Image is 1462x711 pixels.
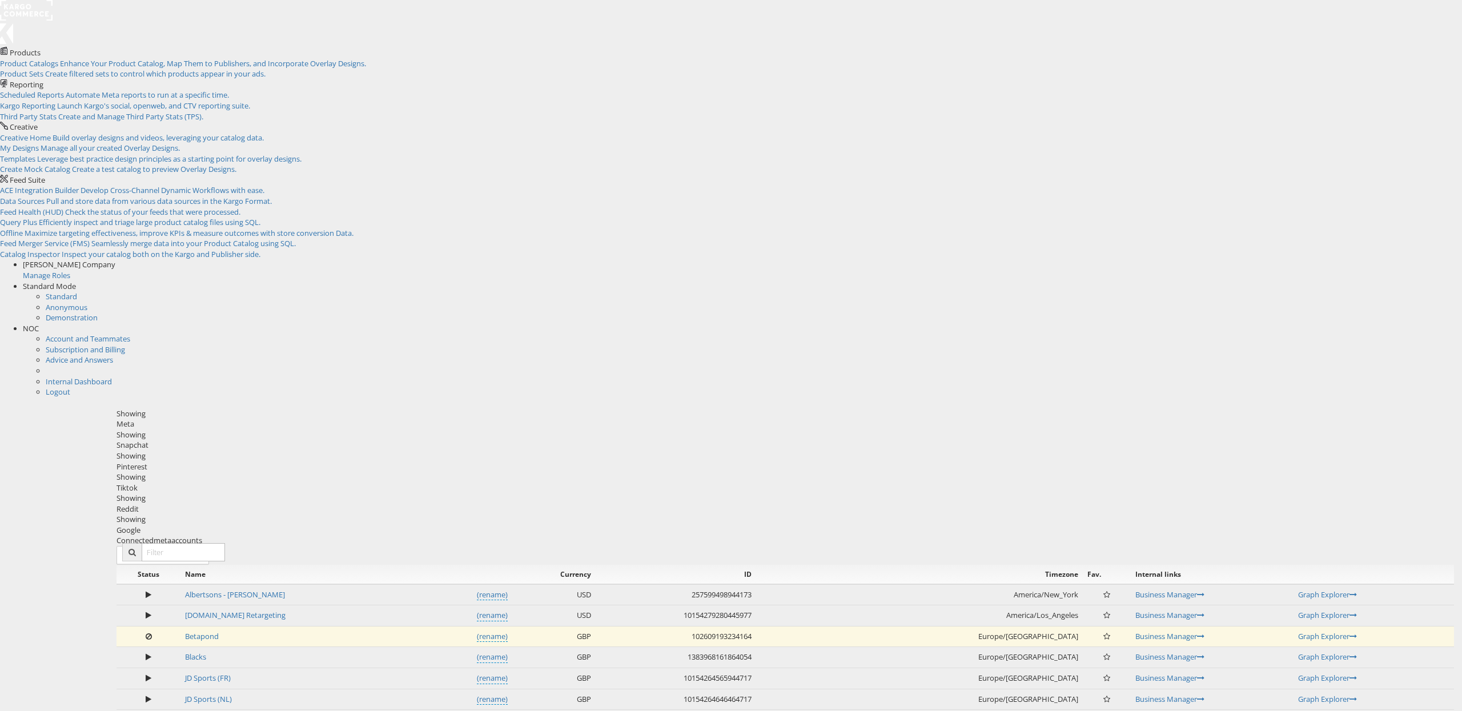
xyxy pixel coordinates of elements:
[41,143,180,153] span: Manage all your created Overlay Designs.
[1298,652,1357,662] a: Graph Explorer
[185,652,206,662] a: Blacks
[117,565,180,584] th: Status
[117,472,1454,483] div: Showing
[1135,673,1204,683] a: Business Manager
[756,647,1083,668] td: Europe/[GEOGRAPHIC_DATA]
[477,631,508,642] a: (rename)
[756,605,1083,626] td: America/Los_Angeles
[117,546,209,565] button: ConnectmetaAccounts
[46,196,272,206] span: Pull and store data from various data sources in the Kargo Format.
[596,565,756,584] th: ID
[756,584,1083,605] td: America/New_York
[46,344,125,355] a: Subscription and Billing
[117,429,1454,440] div: Showing
[1135,610,1204,620] a: Business Manager
[46,387,70,397] a: Logout
[117,535,1454,546] div: Connected accounts
[1083,565,1130,584] th: Fav.
[756,626,1083,647] td: Europe/[GEOGRAPHIC_DATA]
[37,154,302,164] span: Leverage best practice design principles as a starting point for overlay designs.
[62,249,260,259] span: Inspect your catalog both on the Kargo and Publisher side.
[185,610,286,620] a: [DOMAIN_NAME] Retargeting
[72,164,236,174] span: Create a test catalog to preview Overlay Designs.
[10,175,45,185] span: Feed Suite
[117,451,1454,461] div: Showing
[477,673,508,684] a: (rename)
[185,694,232,704] a: JD Sports (NL)
[185,673,231,683] a: JD Sports (FR)
[10,47,41,58] span: Products
[477,610,508,621] a: (rename)
[60,58,366,69] span: Enhance Your Product Catalog, Map Them to Publishers, and Incorporate Overlay Designs.
[1135,694,1204,704] a: Business Manager
[81,185,264,195] span: Develop Cross-Channel Dynamic Workflows with ease.
[117,461,1454,472] div: Pinterest
[1298,673,1357,683] a: Graph Explorer
[25,228,354,238] span: Maximize targeting effectiveness, improve KPIs & measure outcomes with store conversion Data.
[23,323,39,334] span: NOC
[46,376,112,387] a: Internal Dashboard
[10,79,43,90] span: Reporting
[117,525,1454,536] div: Google
[117,483,1454,493] div: Tiktok
[10,122,38,132] span: Creative
[142,543,225,561] input: Filter
[1135,589,1204,600] a: Business Manager
[58,111,203,122] span: Create and Manage Third Party Stats (TPS).
[1298,610,1357,620] a: Graph Explorer
[477,652,508,663] a: (rename)
[117,493,1454,504] div: Showing
[117,408,1454,419] div: Showing
[512,668,596,689] td: GBP
[596,668,756,689] td: 10154264565944717
[46,291,77,302] a: Standard
[756,689,1083,710] td: Europe/[GEOGRAPHIC_DATA]
[57,101,250,111] span: Launch Kargo's social, openweb, and CTV reporting suite.
[46,355,113,365] a: Advice and Answers
[756,565,1083,584] th: Timezone
[91,238,296,248] span: Seamlessly merge data into your Product Catalog using SQL.
[1135,652,1204,662] a: Business Manager
[185,589,285,600] a: Albertsons - [PERSON_NAME]
[117,419,1454,429] div: Meta
[185,631,219,641] a: Betapond
[154,535,171,545] span: meta
[65,207,240,217] span: Check the status of your feeds that were processed.
[512,565,596,584] th: Currency
[1298,694,1357,704] a: Graph Explorer
[45,69,266,79] span: Create filtered sets to control which products appear in your ads.
[23,281,76,291] span: Standard Mode
[46,334,130,344] a: Account and Teammates
[477,589,508,601] a: (rename)
[1131,565,1294,584] th: Internal links
[180,565,512,584] th: Name
[39,217,260,227] span: Efficiently inspect and triage large product catalog files using SQL.
[477,694,508,705] a: (rename)
[23,259,115,270] span: [PERSON_NAME] Company
[756,668,1083,689] td: Europe/[GEOGRAPHIC_DATA]
[596,647,756,668] td: 1383968161864054
[596,584,756,605] td: 257599498944173
[596,689,756,710] td: 10154264646464717
[1298,589,1357,600] a: Graph Explorer
[117,514,1454,525] div: Showing
[46,302,87,312] a: Anonymous
[46,312,98,323] a: Demonstration
[596,626,756,647] td: 102609193234164
[596,605,756,626] td: 10154279280445977
[512,689,596,710] td: GBP
[512,584,596,605] td: USD
[512,647,596,668] td: GBP
[66,90,229,100] span: Automate Meta reports to run at a specific time.
[1135,631,1204,641] a: Business Manager
[512,605,596,626] td: USD
[23,270,70,280] a: Manage Roles
[1298,631,1357,641] a: Graph Explorer
[53,132,264,143] span: Build overlay designs and videos, leveraging your catalog data.
[117,504,1454,515] div: Reddit
[512,626,596,647] td: GBP
[117,440,1454,451] div: Snapchat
